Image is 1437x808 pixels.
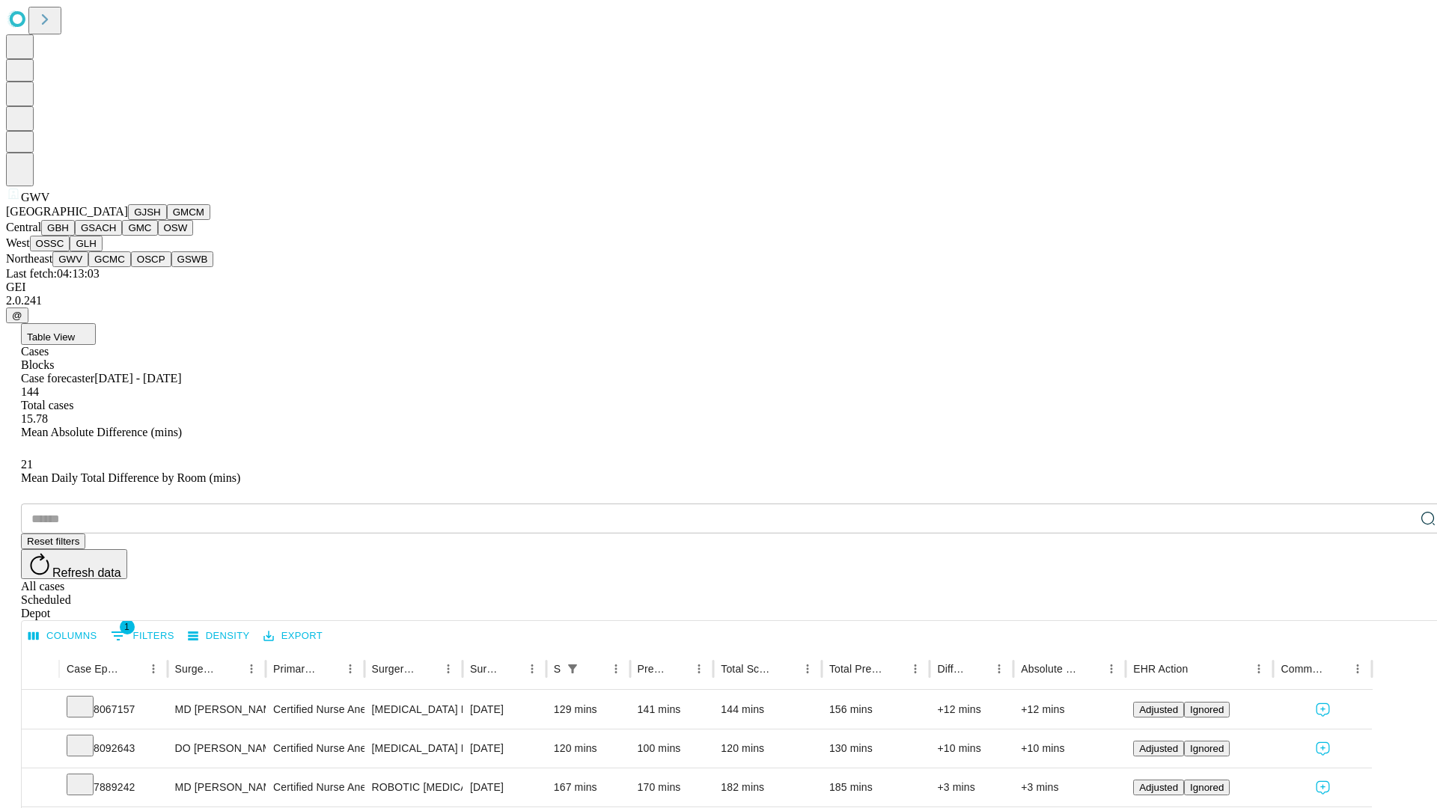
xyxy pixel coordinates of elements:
[171,251,214,267] button: GSWB
[1281,663,1324,675] div: Comments
[27,536,79,547] span: Reset filters
[721,691,814,729] div: 144 mins
[21,533,85,549] button: Reset filters
[175,691,258,729] div: MD [PERSON_NAME] [PERSON_NAME] Md
[21,385,39,398] span: 144
[1139,743,1178,754] span: Adjusted
[829,729,923,768] div: 130 mins
[554,729,623,768] div: 120 mins
[21,471,240,484] span: Mean Daily Total Difference by Room (mins)
[1326,658,1347,679] button: Sort
[1184,702,1230,717] button: Ignored
[638,691,707,729] div: 141 mins
[52,566,121,579] span: Refresh data
[21,191,49,203] span: GWV
[605,658,626,679] button: Menu
[721,663,775,675] div: Total Scheduled Duration
[797,658,818,679] button: Menu
[470,729,539,768] div: [DATE]
[41,220,75,236] button: GBH
[1021,729,1118,768] div: +10 mins
[67,691,160,729] div: 8067157
[1248,658,1269,679] button: Menu
[6,236,30,249] span: West
[175,768,258,807] div: MD [PERSON_NAME] Md
[340,658,361,679] button: Menu
[1347,658,1368,679] button: Menu
[1190,743,1224,754] span: Ignored
[1189,658,1210,679] button: Sort
[968,658,989,679] button: Sort
[21,412,48,425] span: 15.78
[94,372,181,385] span: [DATE] - [DATE]
[1184,780,1230,795] button: Ignored
[29,775,52,801] button: Expand
[937,729,1006,768] div: +10 mins
[6,252,52,265] span: Northeast
[27,331,75,343] span: Table View
[638,729,707,768] div: 100 mins
[1101,658,1122,679] button: Menu
[937,768,1006,807] div: +3 mins
[1139,782,1178,793] span: Adjusted
[75,220,122,236] button: GSACH
[21,549,127,579] button: Refresh data
[1021,768,1118,807] div: +3 mins
[1133,663,1188,675] div: EHR Action
[67,663,120,675] div: Case Epic Id
[175,663,219,675] div: Surgeon Name
[372,663,415,675] div: Surgery Name
[167,204,210,220] button: GMCM
[52,251,88,267] button: GWV
[184,625,254,648] button: Density
[689,658,710,679] button: Menu
[372,768,455,807] div: ROBOTIC [MEDICAL_DATA] [MEDICAL_DATA] REMOVAL TUBES AND OVARIES FOR UTERUS 250GM OR LESS
[638,768,707,807] div: 170 mins
[175,729,258,768] div: DO [PERSON_NAME] [PERSON_NAME] Do
[522,658,543,679] button: Menu
[21,323,96,345] button: Table View
[1133,780,1184,795] button: Adjusted
[1133,741,1184,756] button: Adjusted
[67,768,160,807] div: 7889242
[470,691,539,729] div: [DATE]
[721,768,814,807] div: 182 mins
[937,691,1006,729] div: +12 mins
[554,768,623,807] div: 167 mins
[989,658,1010,679] button: Menu
[128,204,167,220] button: GJSH
[29,697,52,723] button: Expand
[937,663,966,675] div: Difference
[470,663,499,675] div: Surgery Date
[29,736,52,762] button: Expand
[1133,702,1184,717] button: Adjusted
[372,729,455,768] div: [MEDICAL_DATA] PLANNED
[220,658,241,679] button: Sort
[776,658,797,679] button: Sort
[21,372,94,385] span: Case forecaster
[158,220,194,236] button: OSW
[12,310,22,321] span: @
[30,236,70,251] button: OSSC
[1190,704,1224,715] span: Ignored
[122,220,157,236] button: GMC
[905,658,926,679] button: Menu
[585,658,605,679] button: Sort
[21,426,182,438] span: Mean Absolute Difference (mins)
[829,691,923,729] div: 156 mins
[143,658,164,679] button: Menu
[1021,663,1078,675] div: Absolute Difference
[273,663,317,675] div: Primary Service
[260,625,326,648] button: Export
[1190,782,1224,793] span: Ignored
[1080,658,1101,679] button: Sort
[6,267,100,280] span: Last fetch: 04:13:03
[562,658,583,679] button: Show filters
[562,658,583,679] div: 1 active filter
[107,624,178,648] button: Show filters
[470,768,539,807] div: [DATE]
[6,221,41,233] span: Central
[829,663,883,675] div: Total Predicted Duration
[884,658,905,679] button: Sort
[638,663,667,675] div: Predicted In Room Duration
